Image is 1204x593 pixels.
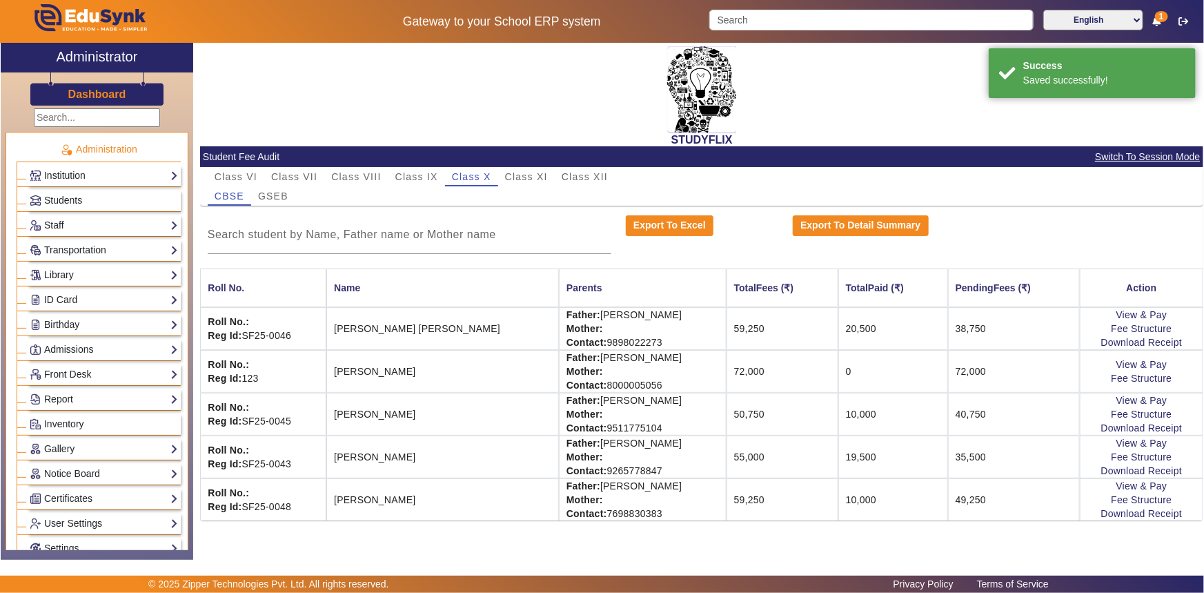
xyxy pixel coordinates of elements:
span: Students [44,195,82,206]
span: 1 [1155,11,1168,22]
img: Students.png [30,195,41,206]
strong: Mother: [566,494,603,505]
a: View & Pay [1116,309,1167,320]
input: Search... [34,108,160,127]
a: Privacy Policy [887,575,960,593]
strong: Reg Id: [208,501,241,512]
a: Download Receipt [1101,465,1183,476]
h5: Gateway to your School ERP system [308,14,695,29]
td: 10,000 [838,478,948,521]
span: Switch To Session Mode [1094,149,1201,165]
td: SF25-0048 [200,478,326,521]
p: © 2025 Zipper Technologies Pvt. Ltd. All rights reserved. [148,577,389,592]
a: View & Pay [1116,438,1167,449]
th: Action [1080,269,1203,307]
a: View & Pay [1116,395,1167,406]
td: 59,250 [727,478,838,521]
span: Inventory [44,418,84,429]
a: Download Receipt [1101,337,1183,348]
a: View & Pay [1116,359,1167,370]
strong: Roll No.: [208,487,249,498]
div: Saved successfully! [1023,73,1185,88]
a: Download Receipt [1101,422,1183,434]
img: Administration.png [60,144,72,156]
td: 49,250 [948,478,1080,521]
a: Terms of Service [970,575,1056,593]
img: Inventory.png [30,419,41,429]
a: View & Pay [1116,480,1167,492]
div: Success [1023,59,1185,73]
a: Fee Structure [1112,373,1172,384]
input: Search [709,10,1033,30]
strong: Contact: [566,508,607,519]
h3: Dashboard [68,88,126,101]
p: Administration [17,142,181,157]
td: [PERSON_NAME] [326,478,559,521]
a: Fee Structure [1112,451,1172,463]
a: Fee Structure [1112,323,1172,334]
a: Fee Structure [1112,409,1172,420]
a: Download Receipt [1101,508,1183,519]
strong: Father: [566,480,600,492]
td: [PERSON_NAME] 7698830383 [559,478,727,521]
img: 2da83ddf-6089-4dce-a9e2-416746467bdd [667,46,736,133]
a: Fee Structure [1112,494,1172,505]
h2: Administrator [57,48,138,65]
